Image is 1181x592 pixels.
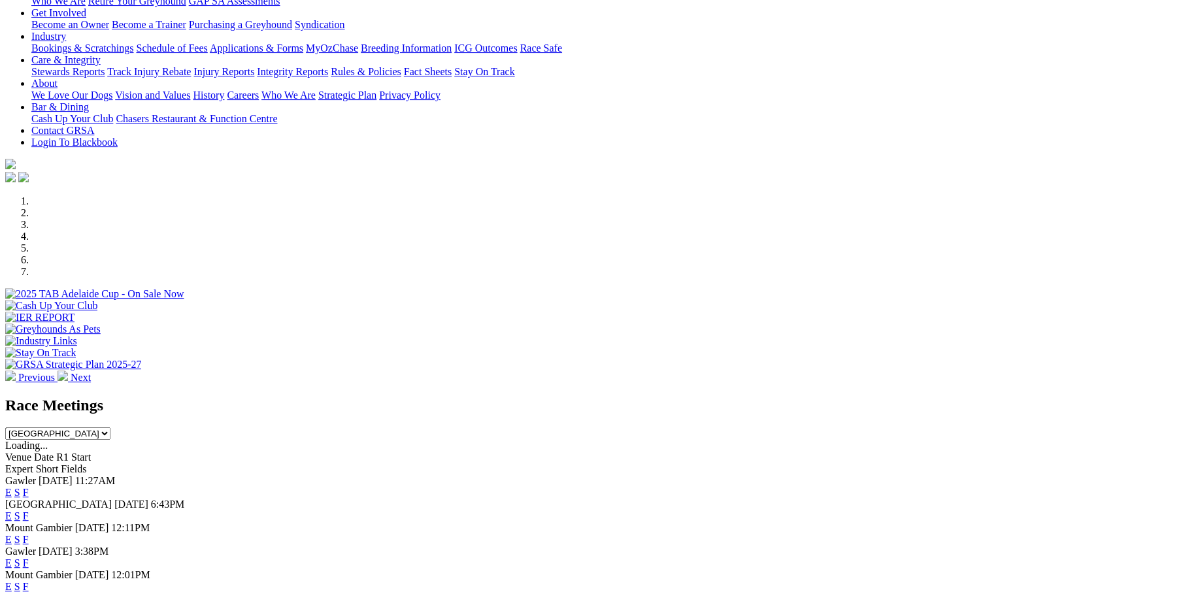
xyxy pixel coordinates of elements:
[5,397,1176,414] h2: Race Meetings
[454,42,517,54] a: ICG Outcomes
[5,463,33,474] span: Expert
[257,66,328,77] a: Integrity Reports
[31,7,86,18] a: Get Involved
[5,487,12,498] a: E
[14,510,20,521] a: S
[31,113,1176,125] div: Bar & Dining
[36,463,59,474] span: Short
[18,372,55,383] span: Previous
[520,42,561,54] a: Race Safe
[112,19,186,30] a: Become a Trainer
[5,347,76,359] img: Stay On Track
[111,569,150,580] span: 12:01PM
[31,42,133,54] a: Bookings & Scratchings
[56,452,91,463] span: R1 Start
[404,66,452,77] a: Fact Sheets
[5,288,184,300] img: 2025 TAB Adelaide Cup - On Sale Now
[23,581,29,592] a: F
[71,372,91,383] span: Next
[5,522,73,533] span: Mount Gambier
[61,463,86,474] span: Fields
[454,66,514,77] a: Stay On Track
[31,137,118,148] a: Login To Blackbook
[331,66,401,77] a: Rules & Policies
[361,42,452,54] a: Breeding Information
[75,475,116,486] span: 11:27AM
[227,90,259,101] a: Careers
[189,19,292,30] a: Purchasing a Greyhound
[5,581,12,592] a: E
[75,522,109,533] span: [DATE]
[193,66,254,77] a: Injury Reports
[5,300,97,312] img: Cash Up Your Club
[14,581,20,592] a: S
[31,125,94,136] a: Contact GRSA
[5,510,12,521] a: E
[58,370,68,381] img: chevron-right-pager-white.svg
[5,359,141,370] img: GRSA Strategic Plan 2025-27
[210,42,303,54] a: Applications & Forms
[5,312,75,323] img: IER REPORT
[31,101,89,112] a: Bar & Dining
[31,19,109,30] a: Become an Owner
[116,113,277,124] a: Chasers Restaurant & Function Centre
[193,90,224,101] a: History
[261,90,316,101] a: Who We Are
[295,19,344,30] a: Syndication
[5,499,112,510] span: [GEOGRAPHIC_DATA]
[136,42,207,54] a: Schedule of Fees
[5,370,16,381] img: chevron-left-pager-white.svg
[75,546,109,557] span: 3:38PM
[14,534,20,545] a: S
[23,487,29,498] a: F
[31,42,1176,54] div: Industry
[31,66,1176,78] div: Care & Integrity
[23,557,29,568] a: F
[379,90,441,101] a: Privacy Policy
[75,569,109,580] span: [DATE]
[5,475,36,486] span: Gawler
[34,452,54,463] span: Date
[14,487,20,498] a: S
[111,522,150,533] span: 12:11PM
[306,42,358,54] a: MyOzChase
[114,499,148,510] span: [DATE]
[58,372,91,383] a: Next
[23,534,29,545] a: F
[31,113,113,124] a: Cash Up Your Club
[31,90,1176,101] div: About
[5,452,31,463] span: Venue
[5,159,16,169] img: logo-grsa-white.png
[31,19,1176,31] div: Get Involved
[5,323,101,335] img: Greyhounds As Pets
[39,546,73,557] span: [DATE]
[5,172,16,182] img: facebook.svg
[14,557,20,568] a: S
[23,510,29,521] a: F
[31,78,58,89] a: About
[318,90,376,101] a: Strategic Plan
[18,172,29,182] img: twitter.svg
[31,31,66,42] a: Industry
[31,90,112,101] a: We Love Our Dogs
[5,557,12,568] a: E
[5,335,77,347] img: Industry Links
[115,90,190,101] a: Vision and Values
[31,54,101,65] a: Care & Integrity
[31,66,105,77] a: Stewards Reports
[5,534,12,545] a: E
[107,66,191,77] a: Track Injury Rebate
[5,372,58,383] a: Previous
[5,569,73,580] span: Mount Gambier
[5,546,36,557] span: Gawler
[5,440,48,451] span: Loading...
[151,499,185,510] span: 6:43PM
[39,475,73,486] span: [DATE]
